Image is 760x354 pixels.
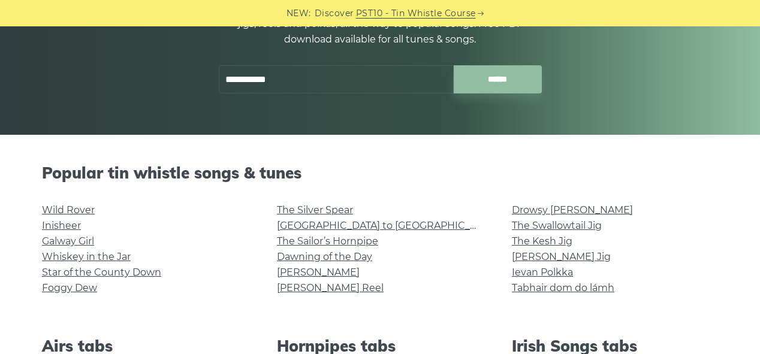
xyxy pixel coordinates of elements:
span: NEW: [286,7,311,20]
a: Tabhair dom do lámh [512,282,614,294]
a: Ievan Polkka [512,267,573,278]
a: [PERSON_NAME] Jig [512,251,611,262]
a: Foggy Dew [42,282,97,294]
a: The Kesh Jig [512,235,572,247]
a: Galway Girl [42,235,94,247]
a: [PERSON_NAME] Reel [277,282,384,294]
a: PST10 - Tin Whistle Course [356,7,476,20]
a: Wild Rover [42,204,95,216]
a: The Sailor’s Hornpipe [277,235,378,247]
a: Inisheer [42,220,81,231]
a: Star of the County Down [42,267,161,278]
a: The Silver Spear [277,204,353,216]
a: The Swallowtail Jig [512,220,602,231]
a: [GEOGRAPHIC_DATA] to [GEOGRAPHIC_DATA] [277,220,498,231]
span: Discover [315,7,354,20]
a: Whiskey in the Jar [42,251,131,262]
h2: Popular tin whistle songs & tunes [42,164,718,182]
a: Drowsy [PERSON_NAME] [512,204,633,216]
a: Dawning of the Day [277,251,372,262]
a: [PERSON_NAME] [277,267,360,278]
